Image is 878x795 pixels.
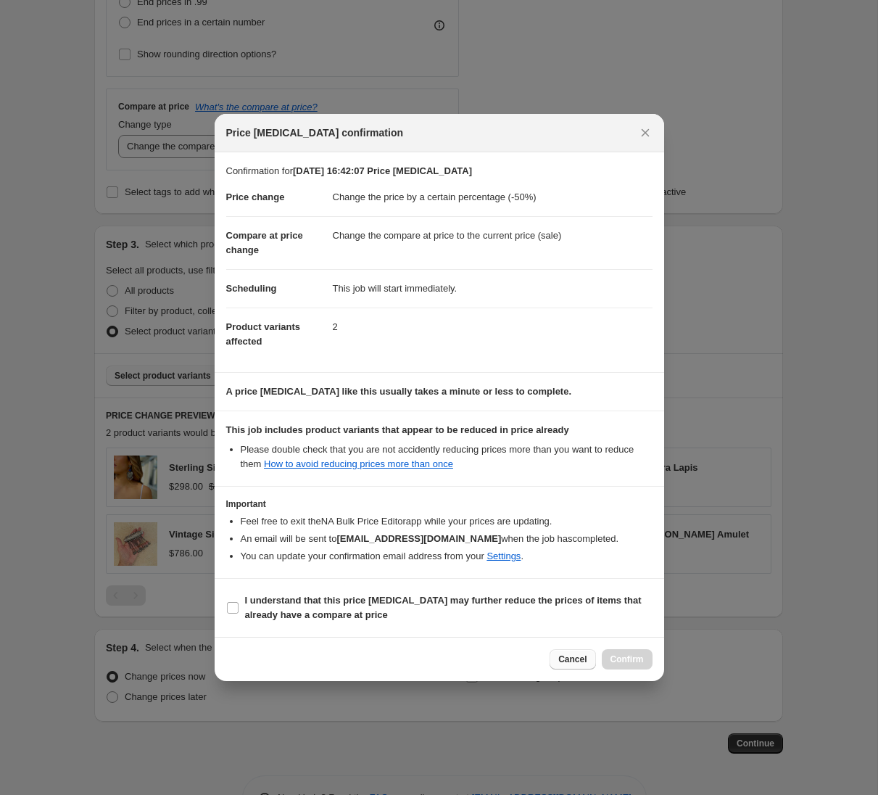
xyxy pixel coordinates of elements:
[226,230,303,255] span: Compare at price change
[226,283,277,294] span: Scheduling
[333,308,653,346] dd: 2
[336,533,501,544] b: [EMAIL_ADDRESS][DOMAIN_NAME]
[226,386,572,397] b: A price [MEDICAL_DATA] like this usually takes a minute or less to complete.
[245,595,642,620] b: I understand that this price [MEDICAL_DATA] may further reduce the prices of items that already h...
[241,442,653,471] li: Please double check that you are not accidently reducing prices more than you want to reduce them
[226,125,404,140] span: Price [MEDICAL_DATA] confirmation
[333,269,653,308] dd: This job will start immediately.
[333,216,653,255] dd: Change the compare at price to the current price (sale)
[558,654,587,665] span: Cancel
[333,178,653,216] dd: Change the price by a certain percentage (-50%)
[226,321,301,347] span: Product variants affected
[226,191,285,202] span: Price change
[293,165,472,176] b: [DATE] 16:42:07 Price [MEDICAL_DATA]
[226,424,569,435] b: This job includes product variants that appear to be reduced in price already
[241,514,653,529] li: Feel free to exit the NA Bulk Price Editor app while your prices are updating.
[486,551,521,561] a: Settings
[550,649,595,670] button: Cancel
[226,164,653,178] p: Confirmation for
[241,532,653,546] li: An email will be sent to when the job has completed .
[226,498,653,510] h3: Important
[241,549,653,564] li: You can update your confirmation email address from your .
[635,123,655,143] button: Close
[264,458,453,469] a: How to avoid reducing prices more than once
